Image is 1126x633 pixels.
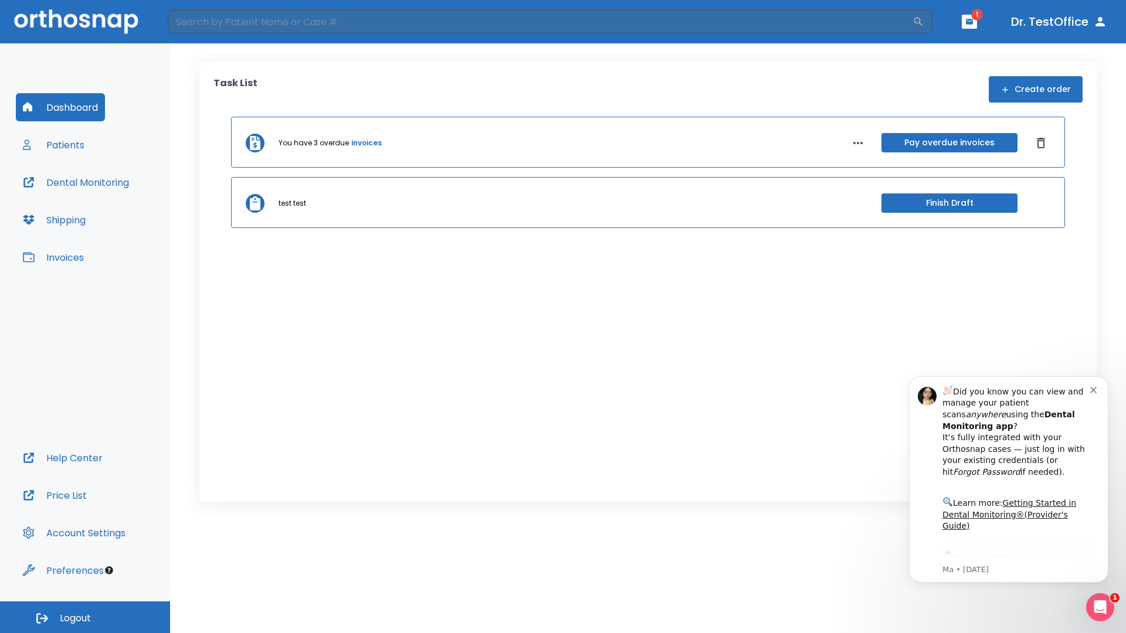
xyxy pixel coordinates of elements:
[168,10,913,33] input: Search by Patient Name or Case #
[16,444,110,472] button: Help Center
[104,565,114,576] div: Tooltip anchor
[989,76,1083,103] button: Create order
[51,199,199,209] p: Message from Ma, sent 5w ago
[1110,593,1120,603] span: 1
[14,9,138,33] img: Orthosnap
[199,18,208,28] button: Dismiss notification
[971,9,983,21] span: 1
[51,187,155,208] a: App Store
[16,243,91,271] button: Invoices
[279,198,306,209] p: test test
[1086,593,1114,621] iframe: Intercom live chat
[16,131,91,159] button: Patients
[213,76,257,103] p: Task List
[51,184,199,244] div: Download the app: | ​ Let us know if you need help getting started!
[1006,11,1112,32] button: Dr. TestOffice
[891,366,1126,590] iframe: Intercom notifications message
[16,206,93,234] button: Shipping
[1032,134,1050,152] button: Dismiss
[16,556,111,584] button: Preferences
[16,519,133,547] button: Account Settings
[60,612,91,625] span: Logout
[279,138,349,148] p: You have 3 overdue
[16,168,136,196] button: Dental Monitoring
[351,138,382,148] a: invoices
[16,93,105,121] button: Dashboard
[881,193,1018,213] button: Finish Draft
[16,481,94,509] button: Price List
[881,133,1018,152] button: Pay overdue invoices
